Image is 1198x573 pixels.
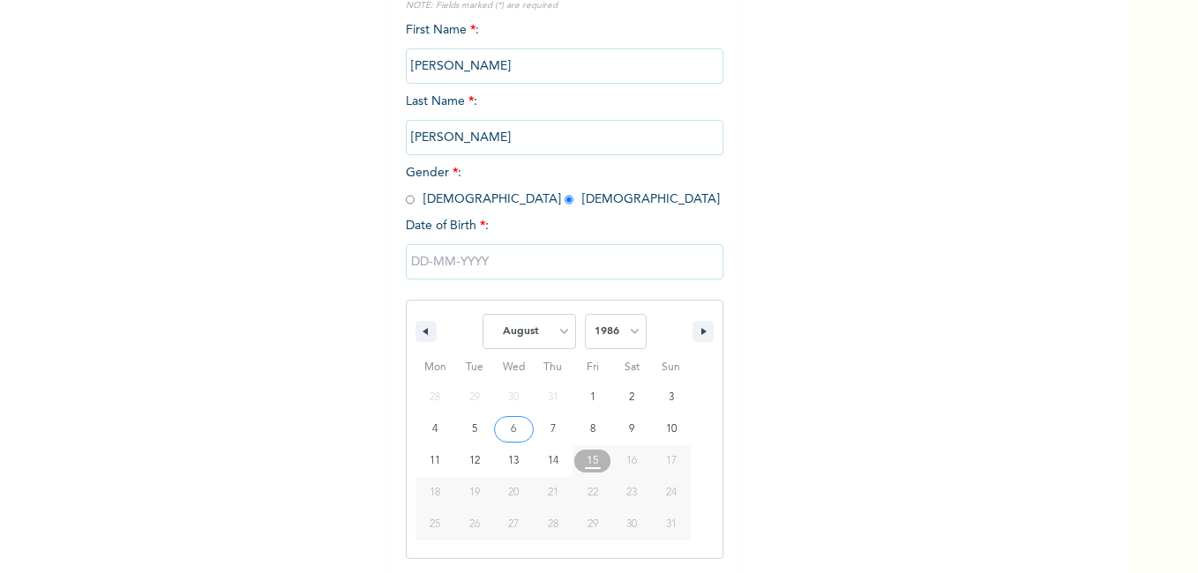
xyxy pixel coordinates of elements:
[455,445,495,477] button: 12
[651,382,691,413] button: 3
[548,477,558,509] span: 21
[588,509,598,540] span: 29
[494,413,534,445] button: 6
[587,445,599,477] span: 15
[455,477,495,509] button: 19
[590,382,595,413] span: 1
[508,477,519,509] span: 20
[406,24,723,72] span: First Name :
[626,477,637,509] span: 23
[430,509,440,540] span: 25
[406,95,723,144] span: Last Name :
[573,445,612,477] button: 15
[430,445,440,477] span: 11
[573,477,612,509] button: 22
[573,353,612,382] span: Fri
[534,353,573,382] span: Thu
[626,509,637,540] span: 30
[573,382,612,413] button: 1
[455,413,495,445] button: 5
[651,509,691,540] button: 31
[651,477,691,509] button: 24
[612,413,652,445] button: 9
[472,413,477,445] span: 5
[669,382,674,413] span: 3
[406,244,723,279] input: DD-MM-YYYY
[612,477,652,509] button: 23
[494,353,534,382] span: Wed
[548,445,558,477] span: 14
[416,413,455,445] button: 4
[494,445,534,477] button: 13
[430,477,440,509] span: 18
[550,413,556,445] span: 7
[666,445,677,477] span: 17
[406,217,489,235] span: Date of Birth :
[406,120,723,155] input: Enter your last name
[494,477,534,509] button: 20
[416,353,455,382] span: Mon
[511,413,516,445] span: 6
[416,477,455,509] button: 18
[406,167,720,205] span: Gender : [DEMOGRAPHIC_DATA] [DEMOGRAPHIC_DATA]
[666,509,677,540] span: 31
[432,413,438,445] span: 4
[626,445,637,477] span: 16
[455,509,495,540] button: 26
[651,353,691,382] span: Sun
[573,413,612,445] button: 8
[590,413,595,445] span: 8
[469,477,480,509] span: 19
[508,445,519,477] span: 13
[629,382,634,413] span: 2
[612,445,652,477] button: 16
[651,413,691,445] button: 10
[534,445,573,477] button: 14
[534,477,573,509] button: 21
[612,509,652,540] button: 30
[469,509,480,540] span: 26
[548,509,558,540] span: 28
[416,445,455,477] button: 11
[455,353,495,382] span: Tue
[588,477,598,509] span: 22
[508,509,519,540] span: 27
[534,413,573,445] button: 7
[573,509,612,540] button: 29
[416,509,455,540] button: 25
[666,413,677,445] span: 10
[612,353,652,382] span: Sat
[666,477,677,509] span: 24
[406,48,723,84] input: Enter your first name
[469,445,480,477] span: 12
[494,509,534,540] button: 27
[629,413,634,445] span: 9
[651,445,691,477] button: 17
[612,382,652,413] button: 2
[534,509,573,540] button: 28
